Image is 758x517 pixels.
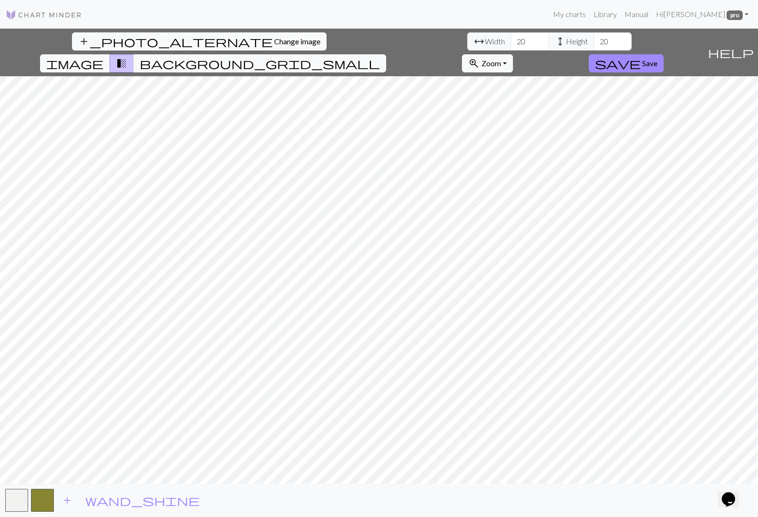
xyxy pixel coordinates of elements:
[621,5,652,24] a: Manual
[468,57,480,70] span: zoom_in
[79,491,206,509] button: Auto pick colours
[473,35,485,48] span: arrow_range
[642,59,657,68] span: Save
[55,491,79,509] button: Add color
[72,32,327,51] button: Change image
[595,57,641,70] span: save
[652,5,752,24] a: Hi[PERSON_NAME] pro
[718,479,748,507] iframe: chat widget
[704,29,758,76] button: Help
[46,57,103,70] span: image
[116,57,127,70] span: transition_fade
[485,36,505,47] span: Width
[590,5,621,24] a: Library
[481,59,501,68] span: Zoom
[566,36,588,47] span: Height
[6,9,82,20] img: Logo
[708,46,754,59] span: help
[727,10,743,20] span: pro
[85,494,200,507] span: wand_shine
[589,54,664,72] button: Save
[554,35,566,48] span: height
[140,57,380,70] span: background_grid_small
[462,54,513,72] button: Zoom
[78,35,273,48] span: add_photo_alternate
[274,37,320,46] span: Change image
[61,494,73,507] span: add
[549,5,590,24] a: My charts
